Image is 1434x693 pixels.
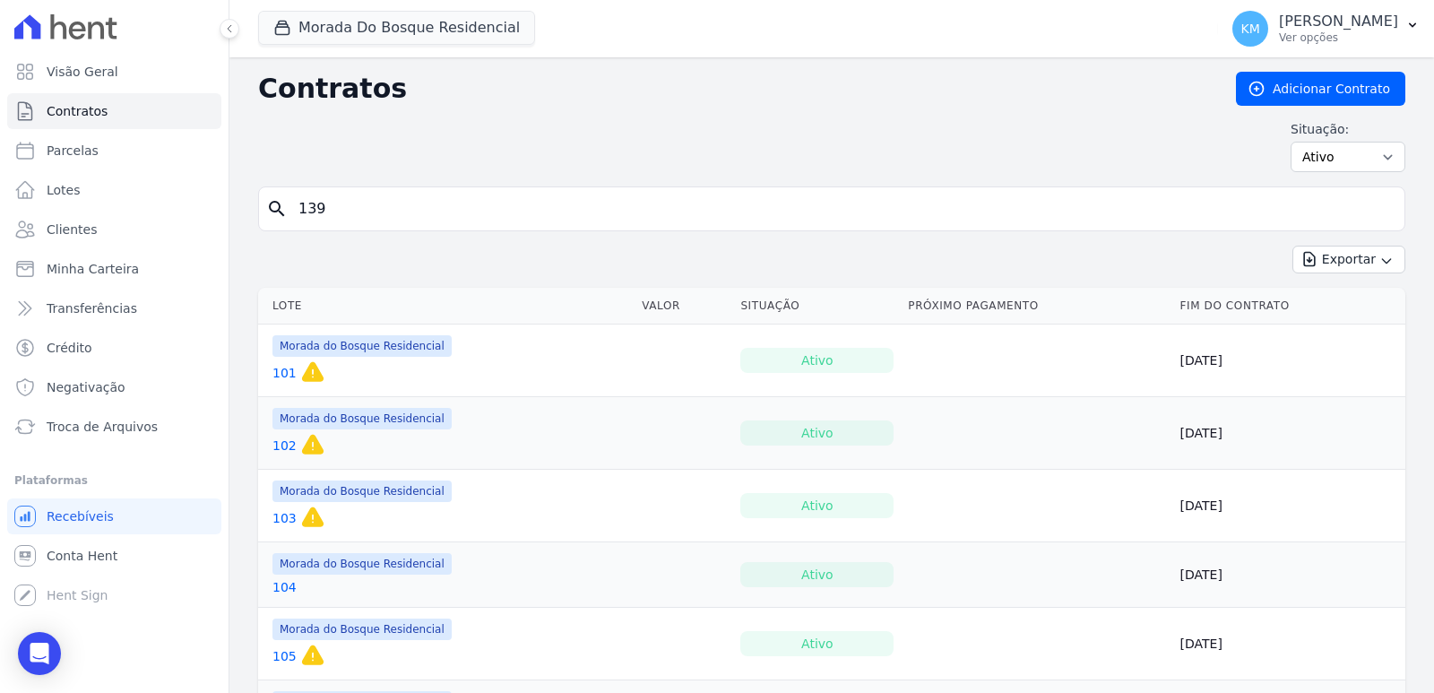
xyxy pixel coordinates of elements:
span: Transferências [47,299,137,317]
button: KM [PERSON_NAME] Ver opções [1218,4,1434,54]
td: [DATE] [1173,542,1405,608]
th: Valor [635,288,733,325]
a: 102 [272,437,297,455]
th: Próximo Pagamento [901,288,1172,325]
span: Parcelas [47,142,99,160]
span: Morada do Bosque Residencial [272,408,452,429]
a: 104 [272,578,297,596]
td: [DATE] [1173,470,1405,542]
div: Ativo [740,420,894,446]
a: Conta Hent [7,538,221,574]
h2: Contratos [258,73,1207,105]
td: [DATE] [1173,608,1405,680]
a: 103 [272,509,297,527]
a: Lotes [7,172,221,208]
a: Recebíveis [7,498,221,534]
span: Morada do Bosque Residencial [272,553,452,575]
a: 101 [272,364,297,382]
span: Morada do Bosque Residencial [272,335,452,357]
div: Ativo [740,348,894,373]
div: Plataformas [14,470,214,491]
th: Fim do Contrato [1173,288,1405,325]
span: Morada do Bosque Residencial [272,481,452,502]
td: [DATE] [1173,325,1405,397]
div: Open Intercom Messenger [18,632,61,675]
td: [DATE] [1173,397,1405,470]
a: Adicionar Contrato [1236,72,1405,106]
p: [PERSON_NAME] [1279,13,1398,30]
a: Negativação [7,369,221,405]
p: Ver opções [1279,30,1398,45]
span: Troca de Arquivos [47,418,158,436]
span: Contratos [47,102,108,120]
th: Situação [733,288,901,325]
a: Minha Carteira [7,251,221,287]
span: Morada do Bosque Residencial [272,619,452,640]
span: Negativação [47,378,125,396]
a: Parcelas [7,133,221,169]
span: Minha Carteira [47,260,139,278]
input: Buscar por nome do lote [288,191,1397,227]
a: Crédito [7,330,221,366]
div: Ativo [740,562,894,587]
span: Lotes [47,181,81,199]
a: Contratos [7,93,221,129]
span: KM [1240,22,1259,35]
label: Situação: [1291,120,1405,138]
div: Ativo [740,493,894,518]
a: 105 [272,647,297,665]
th: Lote [258,288,635,325]
span: Conta Hent [47,547,117,565]
button: Morada Do Bosque Residencial [258,11,535,45]
span: Clientes [47,221,97,238]
a: Transferências [7,290,221,326]
span: Visão Geral [47,63,118,81]
span: Crédito [47,339,92,357]
button: Exportar [1292,246,1405,273]
a: Troca de Arquivos [7,409,221,445]
div: Ativo [740,631,894,656]
span: Recebíveis [47,507,114,525]
a: Clientes [7,212,221,247]
a: Visão Geral [7,54,221,90]
i: search [266,198,288,220]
